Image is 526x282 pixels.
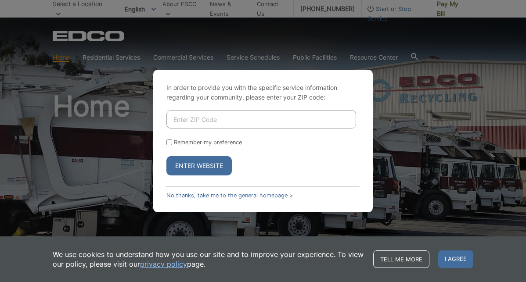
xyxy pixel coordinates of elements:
[166,83,360,102] p: In order to provide you with the specific service information regarding your community, please en...
[166,192,293,199] a: No thanks, take me to the general homepage >
[53,250,364,269] p: We use cookies to understand how you use our site and to improve your experience. To view our pol...
[166,110,356,129] input: Enter ZIP Code
[166,156,232,175] button: Enter Website
[373,250,429,268] a: Tell me more
[174,139,242,146] label: Remember my preference
[140,259,187,269] a: privacy policy
[438,250,473,268] span: I agree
